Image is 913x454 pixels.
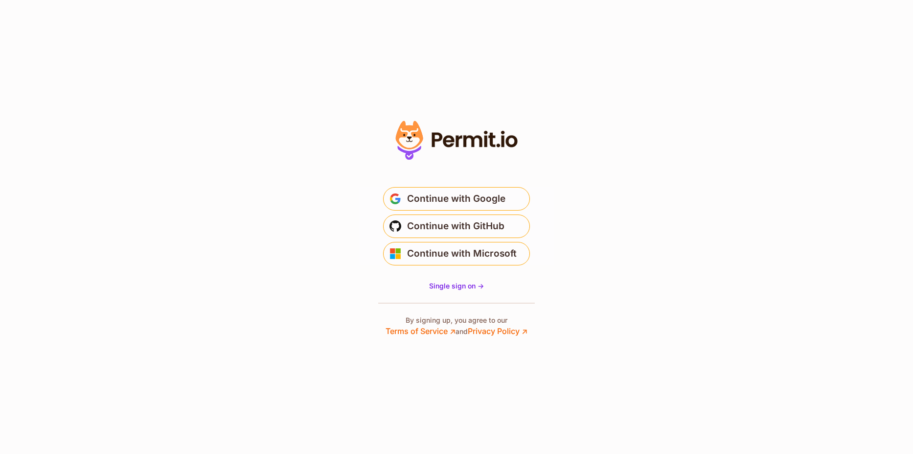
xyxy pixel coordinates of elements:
button: Continue with Microsoft [383,242,530,265]
p: By signing up, you agree to our and [386,315,527,337]
a: Privacy Policy ↗ [468,326,527,336]
button: Continue with GitHub [383,215,530,238]
span: Continue with Google [407,191,505,207]
span: Continue with GitHub [407,218,504,234]
span: Continue with Microsoft [407,246,517,262]
span: Single sign on -> [429,282,484,290]
button: Continue with Google [383,187,530,211]
a: Single sign on -> [429,281,484,291]
a: Terms of Service ↗ [386,326,456,336]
